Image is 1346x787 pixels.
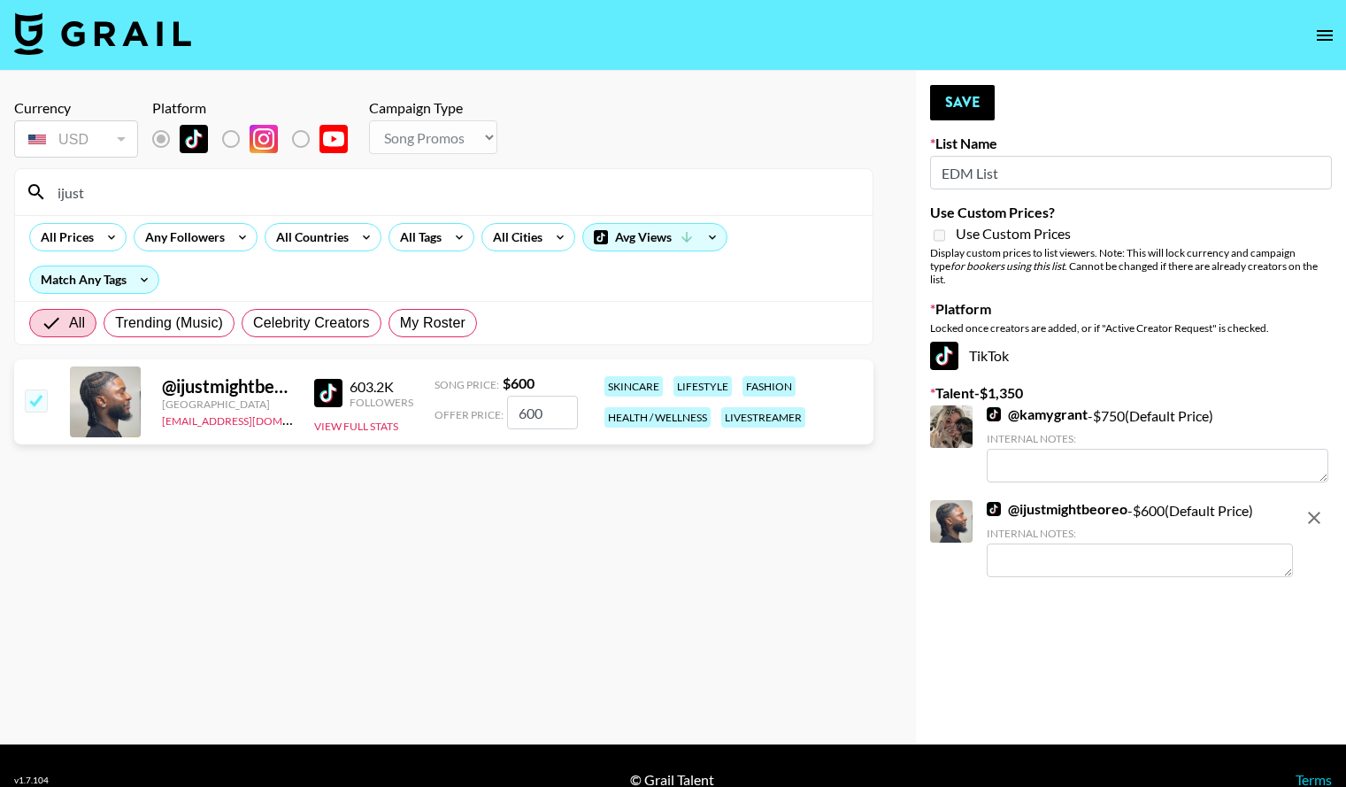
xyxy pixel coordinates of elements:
div: All Tags [389,224,445,251]
span: Use Custom Prices [956,225,1071,243]
strong: $ 600 [503,374,535,391]
button: remove [1296,500,1332,536]
div: Internal Notes: [987,527,1293,540]
input: Search by User Name [47,178,862,206]
div: Display custom prices to list viewers. Note: This will lock currency and campaign type . Cannot b... [930,246,1332,286]
div: Locked once creators are added, or if "Active Creator Request" is checked. [930,321,1332,335]
button: View Full Stats [314,420,398,433]
div: @ ijustmightbeoreo [162,375,293,397]
div: - $ 600 (Default Price) [987,500,1293,577]
div: skincare [604,376,663,397]
div: Internal Notes: [987,432,1328,445]
img: Grail Talent [14,12,191,55]
div: All Countries [265,224,352,251]
div: Campaign Type [369,99,497,117]
button: open drawer [1307,18,1342,53]
div: Any Followers [135,224,228,251]
div: Avg Views [583,224,727,251]
img: Instagram [250,125,278,153]
img: TikTok [987,407,1001,421]
img: YouTube [319,125,348,153]
div: Remove selected talent to change your currency [14,117,138,161]
div: - $ 750 (Default Price) [987,405,1328,482]
em: for bookers using this list [950,259,1065,273]
span: Celebrity Creators [253,312,370,334]
div: fashion [742,376,796,397]
div: Followers [350,396,413,409]
a: @kamygrant [987,405,1088,423]
input: 600 [507,396,578,429]
img: TikTok [314,379,342,407]
span: All [69,312,85,334]
label: List Name [930,135,1332,152]
label: Talent - $ 1,350 [930,384,1332,402]
img: TikTok [930,342,958,370]
div: livestreamer [721,407,805,428]
span: Song Price: [435,378,499,391]
div: Match Any Tags [30,266,158,293]
div: [GEOGRAPHIC_DATA] [162,397,293,411]
span: My Roster [400,312,465,334]
label: Platform [930,300,1332,318]
img: TikTok [987,502,1001,516]
div: Currency [14,99,138,117]
div: lifestyle [673,376,732,397]
div: All Cities [482,224,546,251]
label: Use Custom Prices? [930,204,1332,221]
span: Trending (Music) [115,312,223,334]
div: health / wellness [604,407,711,428]
div: v 1.7.104 [14,775,49,786]
div: 603.2K [350,378,413,396]
a: @ijustmightbeoreo [987,500,1127,518]
a: [EMAIL_ADDRESS][DOMAIN_NAME] [162,411,340,428]
div: Remove selected talent to change platforms [152,120,362,158]
div: USD [18,124,135,155]
div: Platform [152,99,362,117]
div: TikTok [930,342,1332,370]
div: All Prices [30,224,97,251]
button: Save [930,85,995,120]
img: TikTok [180,125,208,153]
span: Offer Price: [435,408,504,421]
